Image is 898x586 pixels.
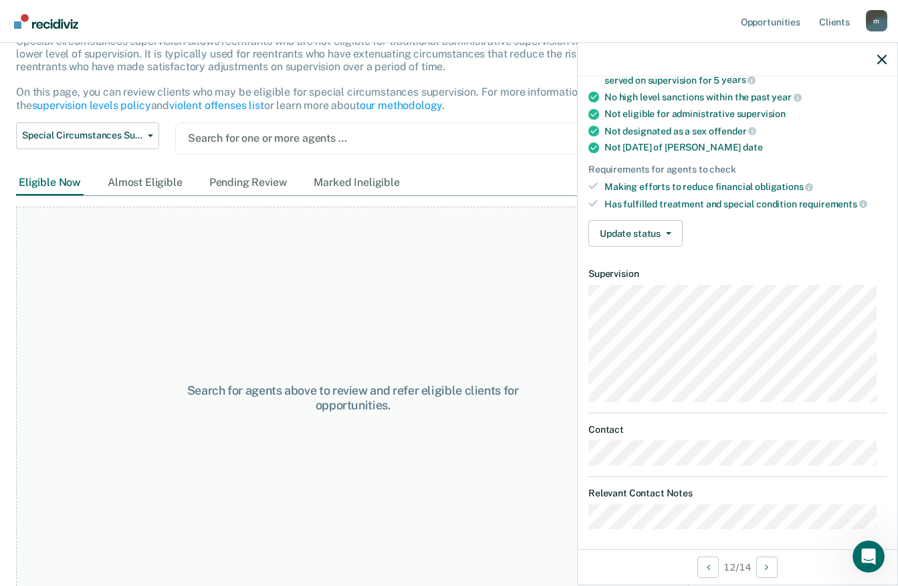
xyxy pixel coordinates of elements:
p: Special circumstances supervision allows reentrants who are not eligible for traditional administ... [16,35,673,112]
button: Previous Opportunity [697,557,719,578]
a: violent offenses list [169,99,264,112]
span: years [721,74,756,85]
span: year [772,92,801,102]
div: 12 / 14 [578,549,897,585]
div: Search for agents above to review and refer eligible clients for opportunities. [185,383,521,412]
div: m [866,10,887,31]
div: Marked Ineligible [311,171,402,195]
button: Profile dropdown button [866,10,887,31]
div: Pending Review [207,171,290,195]
div: Making efforts to reduce financial [604,181,887,193]
div: Not eligible for administrative [604,108,887,120]
span: obligations [755,181,813,192]
dt: Supervision [588,268,887,280]
span: offender [709,126,757,136]
div: Has fulfilled treatment and special condition [604,198,887,210]
div: Eligible Now [16,171,84,195]
iframe: Intercom live chat [853,541,885,573]
span: requirements [799,199,867,209]
button: Update status [588,220,683,247]
span: supervision [737,108,786,119]
div: Almost Eligible [105,171,185,195]
span: date [743,142,762,153]
span: Special Circumstances Supervision [22,130,142,141]
a: our methodology [360,99,443,112]
img: Recidiviz [14,14,78,29]
dt: Contact [588,424,887,435]
a: supervision levels policy [32,99,151,112]
div: Not [DATE] of [PERSON_NAME] [604,142,887,153]
button: Next Opportunity [756,557,778,578]
div: Not designated as a sex [604,125,887,137]
div: No high level sanctions within the past [604,91,887,103]
div: Requirements for agents to check [588,164,887,175]
dt: Relevant Contact Notes [588,488,887,499]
